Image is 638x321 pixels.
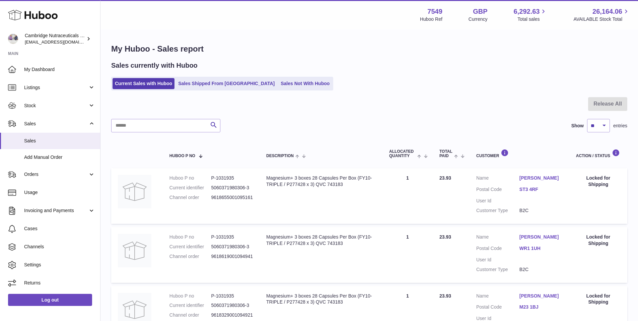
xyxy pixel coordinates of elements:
[473,7,487,16] strong: GBP
[266,154,294,158] span: Description
[24,262,95,268] span: Settings
[211,302,253,309] dd: 5060371980306-3
[169,312,211,318] dt: Channel order
[592,7,622,16] span: 26,164.06
[24,171,88,178] span: Orders
[211,194,253,201] dd: 9618655001095161
[24,280,95,286] span: Returns
[573,7,630,22] a: 26,164.06 AVAILABLE Stock Total
[476,234,519,242] dt: Name
[24,189,95,196] span: Usage
[476,149,563,158] div: Customer
[169,293,211,299] dt: Huboo P no
[8,34,18,44] img: qvc@camnutra.com
[24,84,88,91] span: Listings
[514,7,548,22] a: 6,292.63 Total sales
[211,175,253,181] dd: P-1031935
[519,245,563,252] a: WR1 1UH
[169,194,211,201] dt: Channel order
[576,234,621,247] div: Locked for Shipping
[24,226,95,232] span: Cases
[573,16,630,22] span: AVAILABLE Stock Total
[476,266,519,273] dt: Customer Type
[439,234,451,240] span: 23.93
[427,7,442,16] strong: 7549
[576,175,621,188] div: Locked for Shipping
[420,16,442,22] div: Huboo Ref
[211,312,253,318] dd: 9618329001094921
[211,185,253,191] dd: 5060371980306-3
[169,234,211,240] dt: Huboo P no
[476,175,519,183] dt: Name
[519,207,563,214] dd: B2C
[176,78,277,89] a: Sales Shipped From [GEOGRAPHIC_DATA]
[439,175,451,181] span: 23.93
[211,253,253,260] dd: 9618619001094941
[169,154,195,158] span: Huboo P no
[519,175,563,181] a: [PERSON_NAME]
[571,123,584,129] label: Show
[211,244,253,250] dd: 5060371980306-3
[382,168,433,224] td: 1
[24,244,95,250] span: Channels
[113,78,174,89] a: Current Sales with Huboo
[514,7,540,16] span: 6,292.63
[25,39,98,45] span: [EMAIL_ADDRESS][DOMAIN_NAME]
[169,253,211,260] dt: Channel order
[266,234,376,247] div: Magnesium+ 3 boxes 28 Capsules Per Box (FY10-TRIPLE / P277428 x 3) QVC 743183
[439,293,451,299] span: 23.93
[476,257,519,263] dt: User Id
[476,245,519,253] dt: Postal Code
[169,302,211,309] dt: Current identifier
[439,149,452,158] span: Total paid
[24,66,95,73] span: My Dashboard
[476,304,519,312] dt: Postal Code
[118,175,151,208] img: no-photo.jpg
[476,207,519,214] dt: Customer Type
[469,16,488,22] div: Currency
[8,294,92,306] a: Log out
[476,186,519,194] dt: Postal Code
[24,138,95,144] span: Sales
[382,227,433,283] td: 1
[519,293,563,299] a: [PERSON_NAME]
[476,293,519,301] dt: Name
[25,33,85,45] div: Cambridge Nutraceuticals Ltd
[211,293,253,299] dd: P-1031935
[266,293,376,306] div: Magnesium+ 3 boxes 28 Capsules Per Box (FY10-TRIPLE / P277428 x 3) QVC 743183
[519,234,563,240] a: [PERSON_NAME]
[476,198,519,204] dt: User Id
[576,293,621,306] div: Locked for Shipping
[519,266,563,273] dd: B2C
[169,175,211,181] dt: Huboo P no
[24,207,88,214] span: Invoicing and Payments
[613,123,627,129] span: entries
[519,304,563,310] a: M23 1BJ
[266,175,376,188] div: Magnesium+ 3 boxes 28 Capsules Per Box (FY10-TRIPLE / P277428 x 3) QVC 743183
[211,234,253,240] dd: P-1031935
[519,186,563,193] a: ST3 4RF
[169,244,211,250] dt: Current identifier
[169,185,211,191] dt: Current identifier
[118,234,151,267] img: no-photo.jpg
[389,149,416,158] span: ALLOCATED Quantity
[111,44,627,54] h1: My Huboo - Sales report
[278,78,332,89] a: Sales Not With Huboo
[576,149,621,158] div: Action / Status
[24,154,95,160] span: Add Manual Order
[24,103,88,109] span: Stock
[111,61,198,70] h2: Sales currently with Huboo
[24,121,88,127] span: Sales
[517,16,547,22] span: Total sales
